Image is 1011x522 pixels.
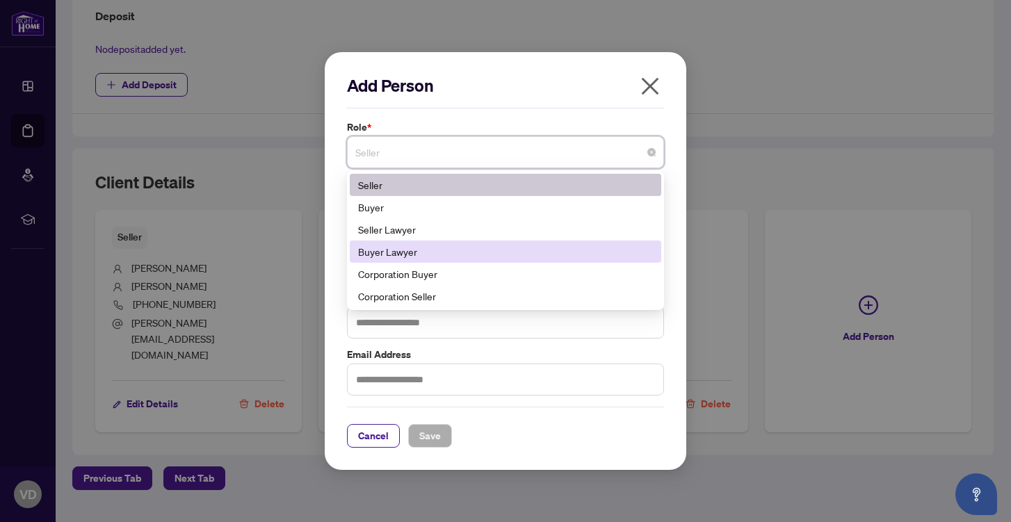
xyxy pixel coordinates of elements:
[350,174,661,196] div: Seller
[347,424,400,448] button: Cancel
[350,240,661,263] div: Buyer Lawyer
[350,263,661,285] div: Corporation Buyer
[358,222,653,237] div: Seller Lawyer
[955,473,997,515] button: Open asap
[408,424,452,448] button: Save
[350,285,661,307] div: Corporation Seller
[358,266,653,282] div: Corporation Buyer
[358,199,653,215] div: Buyer
[347,120,664,135] label: Role
[355,139,656,165] span: Seller
[358,288,653,304] div: Corporation Seller
[347,347,664,362] label: Email Address
[639,75,661,97] span: close
[350,218,661,240] div: Seller Lawyer
[358,244,653,259] div: Buyer Lawyer
[350,196,661,218] div: Buyer
[647,148,656,156] span: close-circle
[347,74,664,97] h2: Add Person
[358,177,653,193] div: Seller
[358,425,389,447] span: Cancel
